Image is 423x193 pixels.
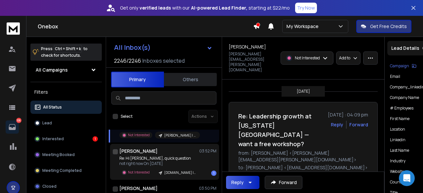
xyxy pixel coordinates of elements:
[229,44,266,50] h1: [PERSON_NAME]
[191,5,247,11] strong: AI-powered Lead Finder,
[54,45,82,52] span: Ctrl + Shift + k
[295,55,320,61] p: Not Interested
[119,161,199,166] p: not right now On [DATE]
[30,148,102,161] button: Meeting Booked
[238,164,368,171] p: to: [PERSON_NAME] <[EMAIL_ADDRESS][DOMAIN_NAME]>
[390,63,409,69] p: Campaign
[36,67,68,73] h1: All Campaigns
[265,176,302,189] button: Forward
[211,171,216,176] div: 1
[391,45,419,51] p: Lead Details
[30,101,102,114] button: All Status
[41,46,88,59] p: Press to check for shortcuts.
[42,168,82,173] p: Meeting Completed
[339,55,350,61] p: Add to
[226,176,259,189] button: Reply
[390,158,405,164] p: industry
[356,20,411,33] button: Get Free Credits
[119,148,158,154] h1: [PERSON_NAME]
[128,133,150,138] p: Not Interested
[119,156,199,161] p: Re: Hi [PERSON_NAME], quick question
[139,5,171,11] strong: verified leads
[390,106,413,111] p: # Employees
[390,137,405,143] p: linkedin
[390,74,400,79] p: Email
[295,3,317,13] button: Try Now
[390,169,404,174] p: website
[30,180,102,193] button: Closed
[128,170,150,175] p: Not Interested
[30,164,102,177] button: Meeting Completed
[43,105,62,110] p: All Status
[7,22,20,35] img: logo
[399,170,415,186] div: Open Intercom Messenger
[114,57,141,65] span: 2246 / 2246
[164,170,196,175] p: [DOMAIN_NAME] | 14.2k Coaches-Consulting-Fitness-IT
[287,23,321,30] p: My Workspace
[42,136,64,142] p: Interested
[42,120,52,126] p: Lead
[114,44,151,51] h1: All Inbox(s)
[30,87,102,97] h3: Filters
[390,63,416,69] button: Campaign
[238,112,324,148] h1: Re: Leadership growth at [US_STATE][GEOGRAPHIC_DATA] — want a free workshop?
[229,51,277,73] p: [PERSON_NAME][EMAIL_ADDRESS][PERSON_NAME][DOMAIN_NAME]
[109,41,218,54] button: All Inbox(s)
[30,63,102,77] button: All Campaigns
[164,133,196,138] p: [PERSON_NAME] | [GEOGRAPHIC_DATA]-Spain Workshop Campaign 16.5k
[238,150,368,163] p: from: [PERSON_NAME] <[PERSON_NAME][EMAIL_ADDRESS][PERSON_NAME][DOMAIN_NAME]>
[42,184,57,189] p: Closed
[328,112,368,118] p: [DATE] : 04:09 pm
[16,118,21,123] p: 106
[42,152,75,157] p: Meeting Booked
[38,22,253,30] h1: Onebox
[6,120,19,134] a: 106
[199,186,216,191] p: 03:50 PM
[120,5,290,11] p: Get only with our starting at $22/mo
[93,136,98,142] div: 1
[297,89,310,94] p: [DATE]
[121,114,133,119] label: Select
[390,127,405,132] p: location
[231,179,244,186] div: Reply
[390,148,409,153] p: Last Name
[30,116,102,130] button: Lead
[164,72,217,87] button: Others
[390,179,405,185] p: Country
[199,148,216,154] p: 03:52 PM
[390,116,409,121] p: First Name
[111,72,164,87] button: Primary
[297,5,315,11] p: Try Now
[142,57,185,65] h3: Inboxes selected
[370,23,407,30] p: Get Free Credits
[30,132,102,145] button: Interested1
[119,185,158,192] h1: [PERSON_NAME]
[349,121,368,128] div: Forward
[390,95,419,100] p: Company Name
[331,121,343,128] button: Reply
